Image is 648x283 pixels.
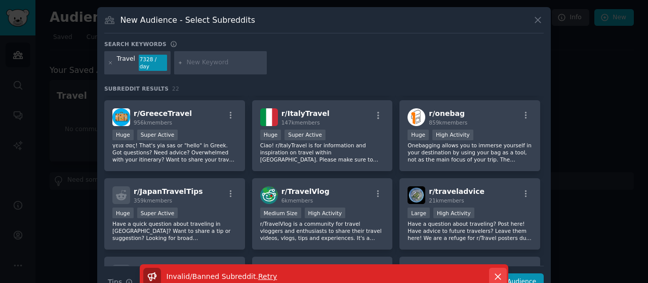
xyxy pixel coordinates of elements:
[305,208,346,218] div: High Activity
[258,272,277,280] span: Retry
[186,58,263,67] input: New Keyword
[104,41,167,48] h3: Search keywords
[172,86,179,92] span: 22
[112,130,134,140] div: Huge
[408,186,425,204] img: traveladvice
[429,197,464,204] span: 21k members
[260,220,385,241] p: r/TravelVlog is a community for travel vloggers and enthusiasts to share their travel videos, vlo...
[117,55,135,71] div: Travel
[281,197,313,204] span: 6k members
[260,108,278,126] img: ItalyTravel
[260,130,281,140] div: Huge
[432,130,473,140] div: High Activity
[408,142,532,163] p: Onebagging allows you to immerse yourself in your destination by using your bag as a tool, not as...
[408,130,429,140] div: Huge
[281,119,320,126] span: 147k members
[134,197,172,204] span: 359k members
[167,272,258,280] span: Invalid/Banned Subreddit .
[408,108,425,126] img: onebag
[137,208,178,218] div: Super Active
[429,187,484,195] span: r/ traveladvice
[134,187,203,195] span: r/ JapanTravelTips
[134,119,172,126] span: 956k members
[281,109,330,117] span: r/ ItalyTravel
[408,220,532,241] p: Have a question about traveling? Post here! Have advice to future travelers? Leave them here! We ...
[281,187,330,195] span: r/ TravelVlog
[260,208,301,218] div: Medium Size
[429,109,465,117] span: r/ onebag
[134,109,192,117] span: r/ GreeceTravel
[429,119,467,126] span: 859k members
[112,108,130,126] img: GreeceTravel
[112,208,134,218] div: Huge
[408,208,430,218] div: Large
[260,142,385,163] p: Ciao! r/ItalyTravel is for information and inspiration on travel within [GEOGRAPHIC_DATA]. Please...
[120,15,255,25] h3: New Audience - Select Subreddits
[112,142,237,163] p: γεια σας! That's yia sas or "hello" in Greek. Got questions? Need advice? Overwhelmed with your i...
[285,130,326,140] div: Super Active
[137,130,178,140] div: Super Active
[260,186,278,204] img: TravelVlog
[433,208,474,218] div: High Activity
[104,85,169,92] span: Subreddit Results
[139,55,167,71] div: 7328 / day
[112,220,237,241] p: Have a quick question about traveling in [GEOGRAPHIC_DATA]? Want to share a tip or suggestion? Lo...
